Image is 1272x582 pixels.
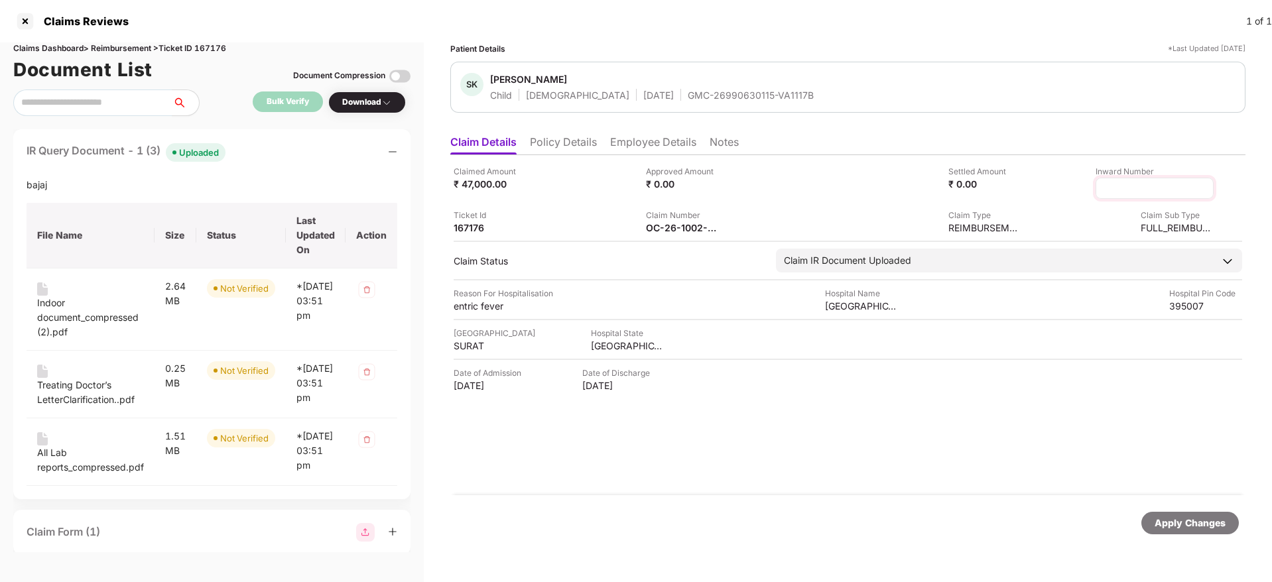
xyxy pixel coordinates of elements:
[454,209,527,221] div: Ticket Id
[388,527,397,536] span: plus
[582,379,655,392] div: [DATE]
[454,327,535,339] div: [GEOGRAPHIC_DATA]
[381,97,392,108] img: svg+xml;base64,PHN2ZyBpZD0iRHJvcGRvd24tMzJ4MzIiIHhtbG5zPSJodHRwOi8vd3d3LnczLm9yZy8yMDAwL3N2ZyIgd2...
[388,147,397,156] span: minus
[454,178,527,190] div: ₹ 47,000.00
[1141,209,1214,221] div: Claim Sub Type
[356,361,377,382] img: svg+xml;base64,PHN2ZyB4bWxucz0iaHR0cDovL3d3dy53My5vcmcvMjAwMC9zdmciIHdpZHRoPSIzMiIgaGVpZ2h0PSIzMi...
[948,178,1021,190] div: ₹ 0.00
[13,55,153,84] h1: Document List
[1168,42,1245,55] div: *Last Updated [DATE]
[450,42,505,55] div: Patient Details
[293,70,385,82] div: Document Compression
[948,209,1021,221] div: Claim Type
[454,367,527,379] div: Date of Admission
[1169,300,1242,312] div: 395007
[490,89,512,101] div: Child
[37,365,48,378] img: svg+xml;base64,PHN2ZyB4bWxucz0iaHR0cDovL3d3dy53My5vcmcvMjAwMC9zdmciIHdpZHRoPSIxNiIgaGVpZ2h0PSIyMC...
[37,296,144,339] div: Indoor document_compressed (2).pdf
[1169,287,1242,300] div: Hospital Pin Code
[179,146,219,159] div: Uploaded
[37,432,48,445] img: svg+xml;base64,PHN2ZyB4bWxucz0iaHR0cDovL3d3dy53My5vcmcvMjAwMC9zdmciIHdpZHRoPSIxNiIgaGVpZ2h0PSIyMC...
[342,96,392,109] div: Download
[526,89,629,101] div: [DEMOGRAPHIC_DATA]
[165,279,186,308] div: 2.64 MB
[267,95,309,108] div: Bulk Verify
[825,287,898,300] div: Hospital Name
[646,165,719,178] div: Approved Amount
[646,178,719,190] div: ₹ 0.00
[643,89,674,101] div: [DATE]
[460,73,483,96] div: SK
[27,203,155,268] th: File Name
[454,339,527,352] div: SURAT
[454,379,527,392] div: [DATE]
[591,339,664,352] div: [GEOGRAPHIC_DATA]
[454,255,763,267] div: Claim Status
[1246,14,1272,29] div: 1 of 1
[530,135,597,154] li: Policy Details
[948,221,1021,234] div: REIMBURSEMENT
[1155,516,1226,530] div: Apply Changes
[454,287,553,300] div: Reason For Hospitalisation
[155,203,196,268] th: Size
[220,282,269,295] div: Not Verified
[172,89,200,116] button: search
[296,429,335,473] div: *[DATE] 03:51 pm
[37,445,144,475] div: All Lab reports_compressed.pdf
[27,524,100,540] div: Claim Form (1)
[37,282,48,296] img: svg+xml;base64,PHN2ZyB4bWxucz0iaHR0cDovL3d3dy53My5vcmcvMjAwMC9zdmciIHdpZHRoPSIxNiIgaGVpZ2h0PSIyMC...
[1221,255,1234,268] img: downArrowIcon
[450,135,517,154] li: Claim Details
[610,135,696,154] li: Employee Details
[13,42,411,55] div: Claims Dashboard > Reimbursement > Ticket ID 167176
[582,367,655,379] div: Date of Discharge
[196,203,286,268] th: Status
[454,300,527,312] div: entric fever
[37,378,144,407] div: Treating Doctor’s LetterClarification..pdf
[356,279,377,300] img: svg+xml;base64,PHN2ZyB4bWxucz0iaHR0cDovL3d3dy53My5vcmcvMjAwMC9zdmciIHdpZHRoPSIzMiIgaGVpZ2h0PSIzMi...
[710,135,739,154] li: Notes
[825,300,898,312] div: [GEOGRAPHIC_DATA]
[220,432,269,445] div: Not Verified
[220,364,269,377] div: Not Verified
[784,253,911,268] div: Claim IR Document Uploaded
[356,523,375,542] img: svg+xml;base64,PHN2ZyBpZD0iR3JvdXBfMjg4MTMiIGRhdGEtbmFtZT0iR3JvdXAgMjg4MTMiIHhtbG5zPSJodHRwOi8vd3...
[454,165,527,178] div: Claimed Amount
[1141,221,1214,234] div: FULL_REIMBURSEMENT
[688,89,814,101] div: GMC-26990630115-VA1117B
[296,361,335,405] div: *[DATE] 03:51 pm
[346,203,397,268] th: Action
[36,15,129,28] div: Claims Reviews
[591,327,664,339] div: Hospital State
[389,66,411,87] img: svg+xml;base64,PHN2ZyBpZD0iVG9nZ2xlLTMyeDMyIiB4bWxucz0iaHR0cDovL3d3dy53My5vcmcvMjAwMC9zdmciIHdpZH...
[948,165,1021,178] div: Settled Amount
[646,221,719,234] div: OC-26-1002-8403-00392666
[646,209,719,221] div: Claim Number
[1096,165,1214,178] div: Inward Number
[27,178,397,192] div: bajaj
[356,429,377,450] img: svg+xml;base64,PHN2ZyB4bWxucz0iaHR0cDovL3d3dy53My5vcmcvMjAwMC9zdmciIHdpZHRoPSIzMiIgaGVpZ2h0PSIzMi...
[172,97,199,108] span: search
[165,361,186,390] div: 0.25 MB
[286,203,346,268] th: Last Updated On
[490,73,567,86] div: [PERSON_NAME]
[165,429,186,458] div: 1.51 MB
[454,221,527,234] div: 167176
[27,143,225,162] div: IR Query Document - 1 (3)
[296,279,335,323] div: *[DATE] 03:51 pm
